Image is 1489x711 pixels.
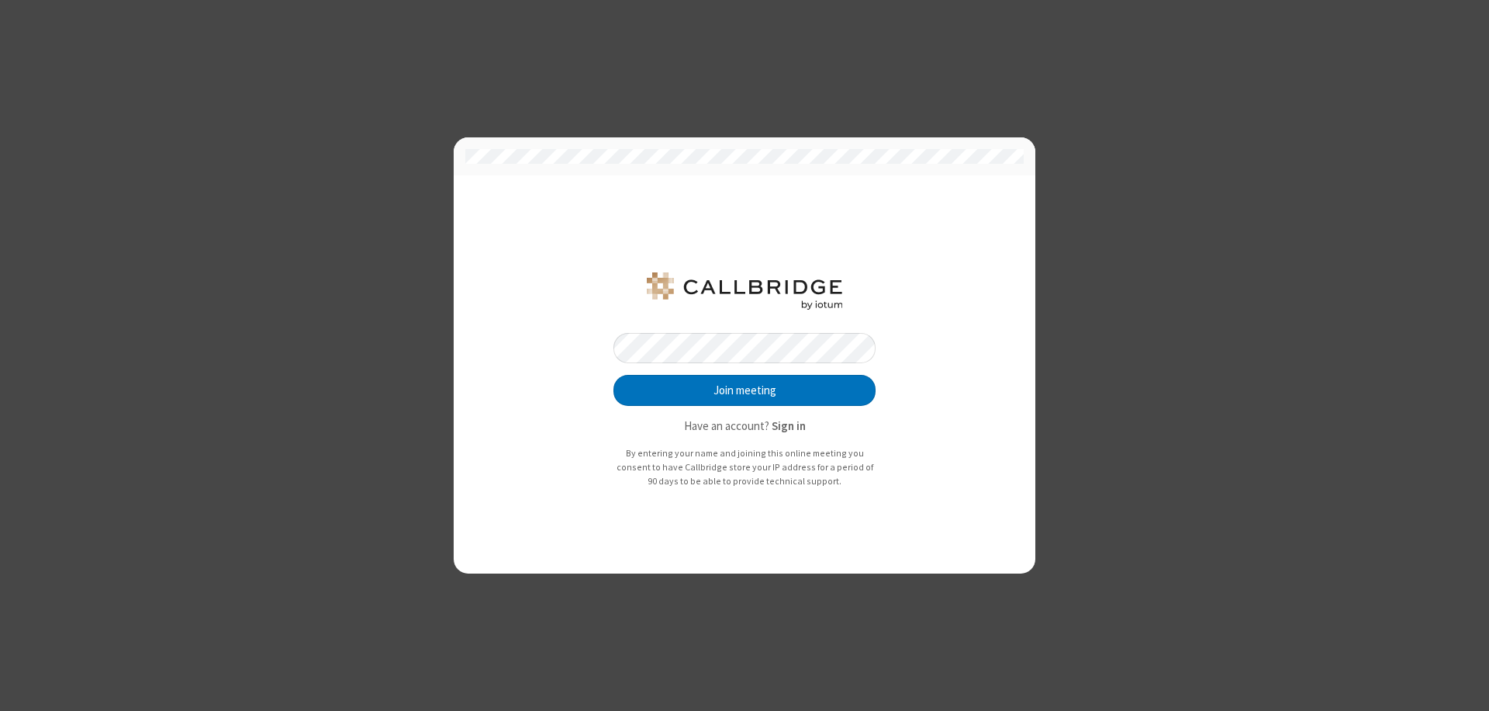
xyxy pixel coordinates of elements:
p: Have an account? [613,418,876,435]
strong: Sign in [772,418,806,433]
p: By entering your name and joining this online meeting you consent to have Callbridge store your I... [613,446,876,487]
button: Sign in [772,418,806,435]
img: QA Selenium DO NOT DELETE OR CHANGE [644,272,845,310]
button: Join meeting [613,375,876,406]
